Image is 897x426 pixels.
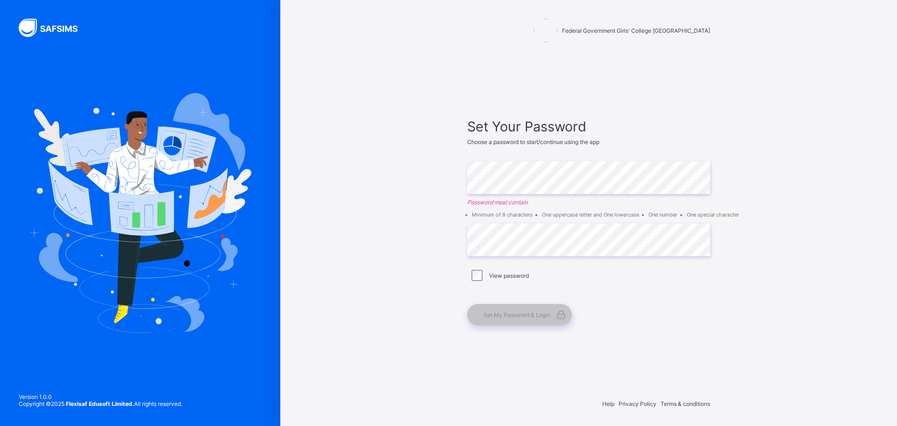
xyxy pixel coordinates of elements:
span: Set My Password & Login [484,311,550,318]
img: Hero Image [29,93,251,332]
em: Password must contain [467,199,710,206]
strong: Flexisaf Edusoft Limited. [66,400,134,407]
span: Version 1.0.0 [19,393,182,400]
li: One special character [687,211,739,218]
li: Minimum of 8 characters [472,211,533,218]
label: View password [489,272,529,279]
span: Federal Government Girls' College [GEOGRAPHIC_DATA] [562,27,710,34]
img: Federal Government Girls' College Umuahia [534,19,557,42]
li: One number [648,211,677,218]
span: Privacy Policy [619,400,656,407]
span: Copyright © 2025 All rights reserved. [19,400,182,407]
span: Help [602,400,614,407]
span: Set Your Password [467,118,710,135]
li: One uppercase letter and One lowercase [542,211,639,218]
img: SAFSIMS Logo [19,19,89,37]
span: Choose a password to start/continue using the app [467,138,599,145]
span: Terms & conditions [661,400,710,407]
